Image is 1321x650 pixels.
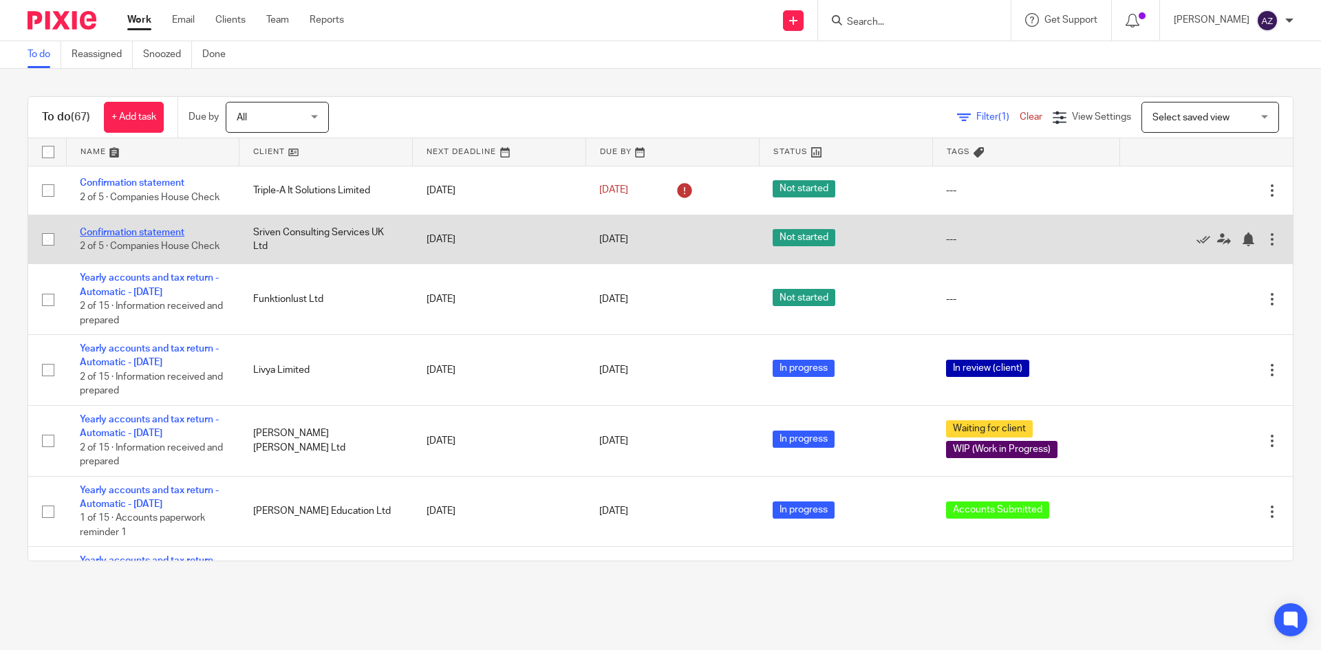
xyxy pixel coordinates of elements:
span: Tags [947,148,970,155]
span: Waiting for client [946,420,1033,437]
td: Triple-A It Solutions Limited [239,166,413,215]
a: Yearly accounts and tax return - Automatic - [DATE] [80,415,219,438]
td: Funktionlust Ltd [239,264,413,335]
span: 2 of 5 · Companies House Check [80,241,219,251]
span: Accounts Submitted [946,501,1049,519]
span: In review (client) [946,360,1029,377]
a: Reports [310,13,344,27]
span: Get Support [1044,15,1097,25]
input: Search [846,17,969,29]
div: --- [946,232,1106,246]
span: [DATE] [599,235,628,244]
a: Yearly accounts and tax return - Automatic - [DATE] [80,344,219,367]
td: [PERSON_NAME] [PERSON_NAME] Ltd [239,405,413,476]
a: Done [202,41,236,68]
span: [DATE] [599,365,628,375]
p: Due by [189,110,219,124]
a: Clients [215,13,246,27]
a: + Add task [104,102,164,133]
h1: To do [42,110,90,124]
a: Confirmation statement [80,228,184,237]
span: 1 of 15 · Accounts paperwork reminder 1 [80,514,205,538]
td: [DATE] [413,476,586,547]
span: Filter [976,112,1020,122]
span: All [237,113,247,122]
a: Work [127,13,151,27]
span: In progress [773,431,835,448]
span: 2 of 15 · Information received and prepared [80,301,223,325]
td: [DATE] [413,547,586,618]
span: (1) [998,112,1009,122]
span: View Settings [1072,112,1131,122]
a: Yearly accounts and tax return - Automatic - [DATE] [80,486,219,509]
span: [DATE] [599,294,628,304]
span: WIP (Work in Progress) [946,441,1057,458]
a: Snoozed [143,41,192,68]
div: --- [946,292,1106,306]
span: 2 of 15 · Information received and prepared [80,372,223,396]
div: --- [946,184,1106,197]
img: svg%3E [1256,10,1278,32]
a: Confirmation statement [80,178,184,188]
td: Livya Limited [239,335,413,406]
span: In progress [773,360,835,377]
td: [DATE] [413,215,586,263]
span: [DATE] [599,186,628,195]
span: 2 of 15 · Information received and prepared [80,443,223,467]
span: 2 of 5 · Companies House Check [80,193,219,202]
td: [DATE] [413,166,586,215]
a: Yearly accounts and tax return - Automatic - [DATE] [80,556,219,579]
td: [DATE] [413,264,586,335]
a: Yearly accounts and tax return - Automatic - [DATE] [80,273,219,296]
img: Pixie [28,11,96,30]
span: Not started [773,229,835,246]
span: Not started [773,289,835,306]
a: Team [266,13,289,27]
p: [PERSON_NAME] [1174,13,1249,27]
span: (67) [71,111,90,122]
span: Select saved view [1152,113,1229,122]
span: Not started [773,180,835,197]
td: Sriven Consulting Services UK Ltd [239,215,413,263]
a: Reassigned [72,41,133,68]
td: [PERSON_NAME] Education Ltd [239,476,413,547]
span: [DATE] [599,436,628,446]
a: Email [172,13,195,27]
td: [DATE] [413,405,586,476]
span: In progress [773,501,835,519]
td: [DATE] [413,335,586,406]
td: Intellect-UK Limited [239,547,413,618]
a: Mark as done [1196,232,1217,246]
a: Clear [1020,112,1042,122]
span: [DATE] [599,507,628,517]
a: To do [28,41,61,68]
